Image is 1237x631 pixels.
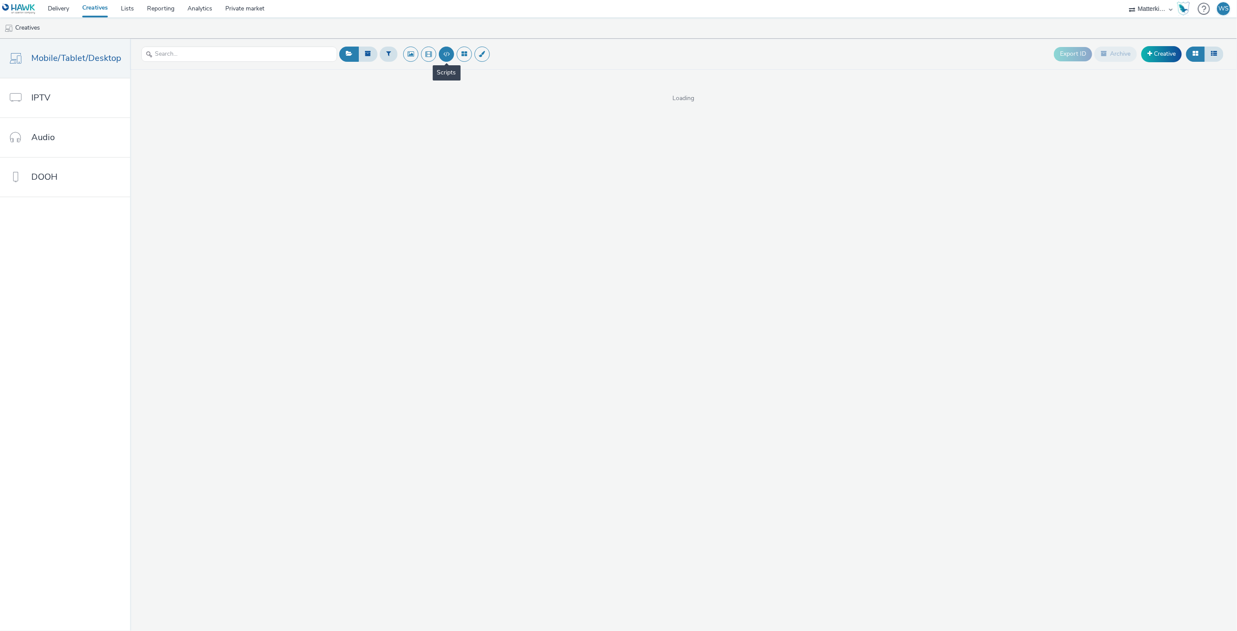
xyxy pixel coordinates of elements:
[1186,47,1205,61] button: Grid
[1204,47,1224,61] button: Table
[4,24,13,33] img: mobile
[1218,2,1229,15] div: WS
[1141,46,1182,62] a: Creative
[31,131,55,144] span: Audio
[1054,47,1092,61] button: Export ID
[31,91,50,104] span: IPTV
[31,171,57,183] span: DOOH
[2,3,36,14] img: undefined Logo
[141,47,337,62] input: Search...
[31,52,121,64] span: Mobile/Tablet/Desktop
[1094,47,1137,61] button: Archive
[1177,2,1194,16] a: Hawk Academy
[130,94,1237,103] span: Loading
[1177,2,1190,16] img: Hawk Academy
